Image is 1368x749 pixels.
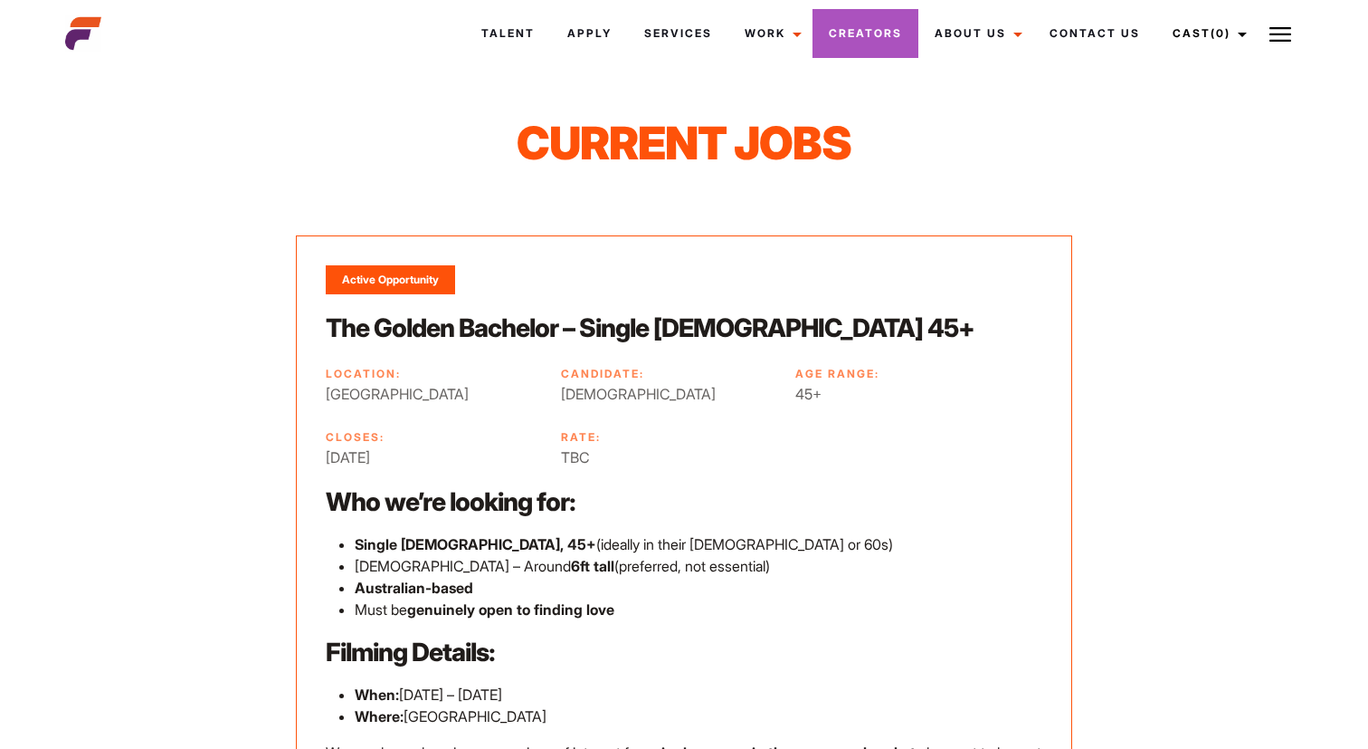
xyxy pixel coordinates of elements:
h1: Current Jobs [328,116,1040,170]
a: Work [728,9,812,58]
a: Creators [812,9,918,58]
li: Must be [355,599,1042,620]
a: Contact Us [1033,9,1156,58]
div: Active Opportunity [326,265,455,294]
a: Talent [465,9,551,58]
img: cropped-aefm-brand-fav-22-square.png [65,15,101,52]
strong: When: [355,686,399,704]
li: [DEMOGRAPHIC_DATA] – Around (preferred, not essential) [355,555,1042,577]
h2: The Golden Bachelor – Single [DEMOGRAPHIC_DATA] 45+ [326,311,1042,345]
a: Cast(0) [1156,9,1258,58]
li: [GEOGRAPHIC_DATA] [355,706,1042,727]
strong: Rate: [561,430,601,444]
span: (0) [1211,26,1230,40]
span: [GEOGRAPHIC_DATA] [326,383,541,405]
span: [DATE] [326,447,541,468]
li: (ideally in their [DEMOGRAPHIC_DATA] or 60s) [355,533,1042,555]
span: TBC [561,447,776,468]
h3: Who we’re looking for: [326,485,1042,519]
li: [DATE] – [DATE] [355,684,1042,706]
a: Services [628,9,728,58]
img: Burger icon [1269,24,1291,45]
strong: Single [DEMOGRAPHIC_DATA], 45+ [355,535,596,553]
strong: Where: [355,707,404,725]
span: 45+ [795,383,1011,405]
a: Apply [551,9,628,58]
strong: 6ft tall [571,557,614,575]
strong: Location: [326,367,401,380]
h3: Filming Details: [326,635,1042,669]
strong: genuinely open to finding love [407,600,614,619]
strong: Australian-based [355,579,473,597]
a: About Us [918,9,1033,58]
span: [DEMOGRAPHIC_DATA] [561,383,776,405]
strong: Age Range: [795,367,879,380]
strong: Closes: [326,430,385,444]
strong: Candidate: [561,367,644,380]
